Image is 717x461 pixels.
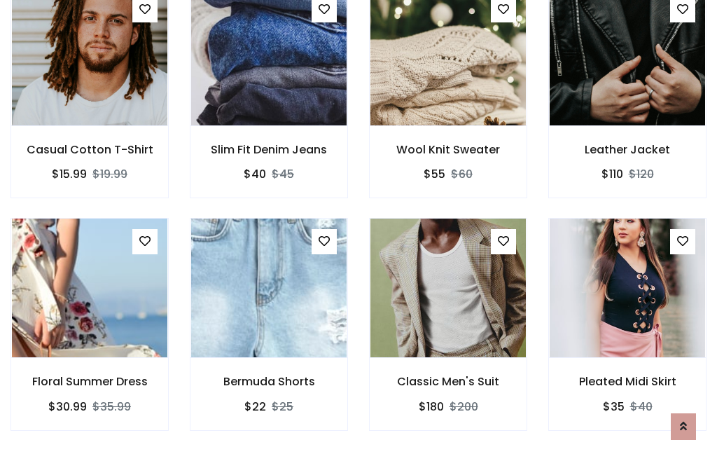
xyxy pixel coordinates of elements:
h6: $40 [244,167,266,181]
h6: $15.99 [52,167,87,181]
h6: $22 [244,400,266,413]
del: $200 [450,399,478,415]
h6: $30.99 [48,400,87,413]
h6: Floral Summer Dress [11,375,168,388]
del: $120 [629,166,654,182]
h6: $110 [601,167,623,181]
del: $25 [272,399,293,415]
del: $35.99 [92,399,131,415]
del: $40 [630,399,653,415]
h6: Slim Fit Denim Jeans [190,143,347,156]
h6: Leather Jacket [549,143,706,156]
h6: Casual Cotton T-Shirt [11,143,168,156]
del: $60 [451,166,473,182]
h6: $180 [419,400,444,413]
h6: Wool Knit Sweater [370,143,527,156]
h6: $35 [603,400,625,413]
h6: Bermuda Shorts [190,375,347,388]
h6: Classic Men's Suit [370,375,527,388]
del: $19.99 [92,166,127,182]
h6: Pleated Midi Skirt [549,375,706,388]
h6: $55 [424,167,445,181]
del: $45 [272,166,294,182]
